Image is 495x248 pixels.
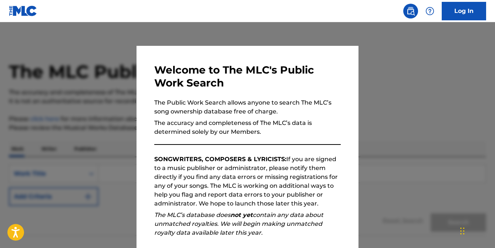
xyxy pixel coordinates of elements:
[154,211,323,236] em: The MLC’s database does contain any data about unmatched royalties. We will begin making unmatche...
[425,7,434,16] img: help
[460,220,465,242] div: Drag
[154,156,286,163] strong: SONGWRITERS, COMPOSERS & LYRICISTS:
[9,6,37,16] img: MLC Logo
[154,64,341,89] h3: Welcome to The MLC's Public Work Search
[442,2,486,20] a: Log In
[458,213,495,248] iframe: Chat Widget
[154,98,341,116] p: The Public Work Search allows anyone to search The MLC’s song ownership database free of charge.
[403,4,418,18] a: Public Search
[406,7,415,16] img: search
[154,119,341,136] p: The accuracy and completeness of The MLC’s data is determined solely by our Members.
[422,4,437,18] div: Help
[154,155,341,208] p: If you are signed to a music publisher or administrator, please notify them directly if you find ...
[230,211,253,218] strong: not yet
